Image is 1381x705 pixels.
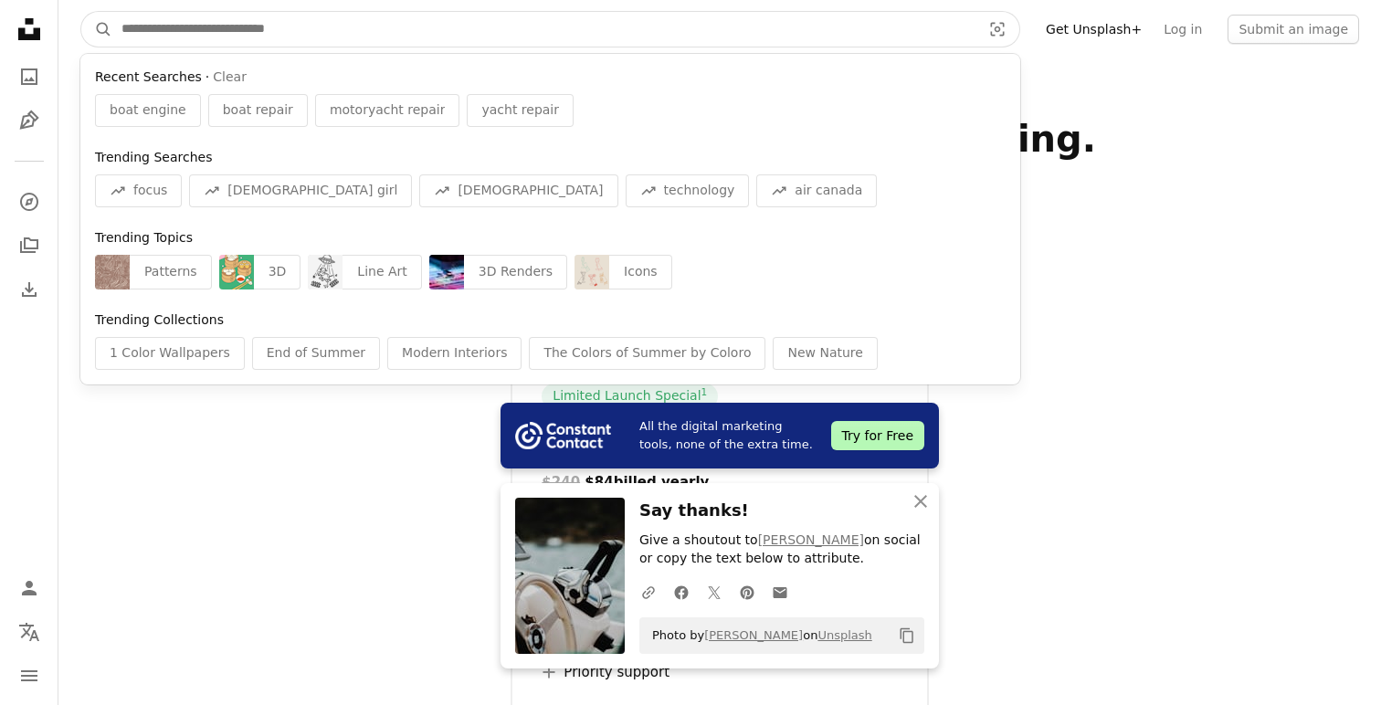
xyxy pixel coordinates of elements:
a: Home — Unsplash [11,11,47,51]
div: Patterns [130,255,212,289]
a: Explore [11,184,47,220]
a: [PERSON_NAME] [704,628,803,642]
div: Icons [609,255,672,289]
span: Photo by on [643,621,872,650]
img: premium_vector-1733848647289-cab28616121b [219,255,254,289]
button: Submit an image [1228,15,1359,44]
img: premium_vector-1733668890003-56bd9f5b2835 [575,255,609,289]
button: Copy to clipboard [891,620,922,651]
span: technology [664,182,735,200]
div: End of Summer [252,337,380,370]
a: Log in [1153,15,1213,44]
div: The Colors of Summer by Coloro [529,337,765,370]
a: Log in / Sign up [11,570,47,606]
button: Search Unsplash [81,12,112,47]
img: premium_vector-1752709911696-27a744dc32d9 [308,255,343,289]
span: Trending Searches [95,150,212,164]
div: 3D [254,255,301,289]
span: Trending Collections [95,312,224,327]
div: Line Art [343,255,421,289]
span: [DEMOGRAPHIC_DATA] [458,182,603,200]
img: premium_photo-1754984826162-5de96e38a4e4 [429,255,464,289]
span: [DEMOGRAPHIC_DATA] girl [227,182,397,200]
div: · [95,68,1006,87]
span: boat engine [110,101,186,120]
span: focus [133,182,167,200]
button: Visual search [975,12,1019,47]
img: file-1754318165549-24bf788d5b37 [515,422,611,449]
a: Photos [11,58,47,95]
div: Modern Interiors [387,337,522,370]
img: premium_vector-1736967617027-c9f55396949f [95,255,130,289]
li: Priority support [542,661,897,683]
form: Find visuals sitewide [80,11,1020,47]
button: Language [11,614,47,650]
a: Illustrations [11,102,47,139]
span: motoryacht repair [330,101,446,120]
a: Get Unsplash+ [1035,15,1153,44]
span: air canada [795,182,862,200]
span: Recent Searches [95,68,202,87]
div: 3D Renders [464,255,567,289]
sup: 1 [701,386,708,397]
a: Collections [11,227,47,264]
a: All the digital marketing tools, none of the extra time.Try for Free [501,403,939,468]
button: Menu [11,658,47,694]
div: New Nature [773,337,877,370]
a: Share on Pinterest [731,573,764,610]
div: Limited Launch Special [542,384,718,409]
a: 1 [698,387,712,405]
button: Clear [213,68,247,87]
h3: Say thanks! [639,498,924,524]
a: [PERSON_NAME] [758,532,864,547]
div: Try for Free [831,421,924,450]
span: All the digital marketing tools, none of the extra time. [639,417,817,454]
a: Share over email [764,573,796,610]
div: 1 Color Wallpapers [95,337,245,370]
p: Give a shoutout to on social or copy the text below to attribute. [639,531,924,568]
span: Trending Topics [95,230,193,245]
a: Download History [11,271,47,308]
a: Unsplash [817,628,871,642]
span: yacht repair [481,101,559,120]
a: Share on Facebook [665,573,698,610]
span: boat repair [223,101,293,120]
a: Share on Twitter [698,573,731,610]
